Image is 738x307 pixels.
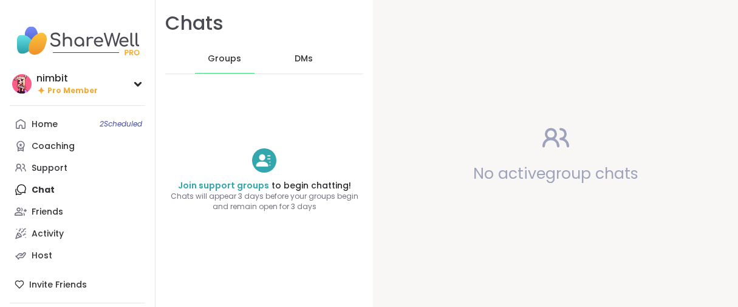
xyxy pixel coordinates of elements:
[10,135,145,157] a: Coaching
[10,157,145,179] a: Support
[32,228,64,240] div: Activity
[36,72,98,85] div: nimbit
[155,180,373,192] h4: to begin chatting!
[10,244,145,266] a: Host
[10,201,145,222] a: Friends
[32,119,58,131] div: Home
[47,86,98,96] span: Pro Member
[165,10,224,37] h1: Chats
[295,53,313,65] span: DMs
[473,163,638,184] span: No active group chats
[32,140,75,153] div: Coaching
[100,119,142,129] span: 2 Scheduled
[32,162,67,174] div: Support
[32,250,52,262] div: Host
[155,191,373,212] span: Chats will appear 3 days before your groups begin and remain open for 3 days
[10,222,145,244] a: Activity
[10,274,145,295] div: Invite Friends
[12,74,32,94] img: nimbit
[10,113,145,135] a: Home2Scheduled
[32,206,63,218] div: Friends
[178,179,269,191] a: Join support groups
[10,19,145,62] img: ShareWell Nav Logo
[208,53,241,65] span: Groups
